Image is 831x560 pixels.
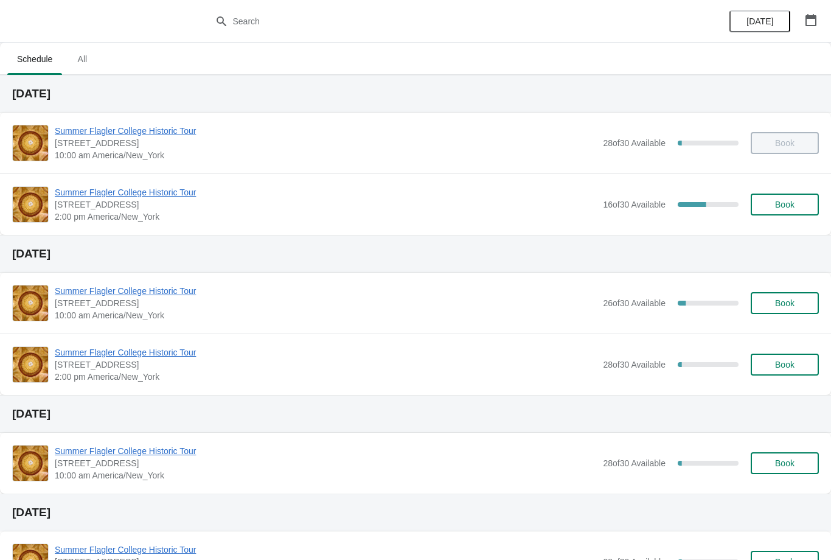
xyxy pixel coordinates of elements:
img: Summer Flagler College Historic Tour | 74 King Street, St. Augustine, FL, USA | 2:00 pm America/N... [13,187,48,222]
button: Book [751,452,819,474]
span: [STREET_ADDRESS] [55,198,597,211]
span: 26 of 30 Available [603,298,666,308]
span: 10:00 am America/New_York [55,309,597,321]
span: [STREET_ADDRESS] [55,297,597,309]
span: All [67,48,97,70]
button: Book [751,194,819,215]
img: Summer Flagler College Historic Tour | 74 King Street, St. Augustine, FL, USA | 10:00 am America/... [13,446,48,481]
span: Summer Flagler College Historic Tour [55,186,597,198]
img: Summer Flagler College Historic Tour | 74 King Street, St. Augustine, FL, USA | 2:00 pm America/N... [13,347,48,382]
button: Book [751,354,819,376]
h2: [DATE] [12,506,819,519]
span: 2:00 pm America/New_York [55,371,597,383]
h2: [DATE] [12,408,819,420]
span: Summer Flagler College Historic Tour [55,445,597,457]
button: Book [751,292,819,314]
img: Summer Flagler College Historic Tour | 74 King Street, St. Augustine, FL, USA | 10:00 am America/... [13,125,48,161]
span: Summer Flagler College Historic Tour [55,285,597,297]
span: 16 of 30 Available [603,200,666,209]
span: [STREET_ADDRESS] [55,457,597,469]
span: 28 of 30 Available [603,138,666,148]
span: Book [775,360,794,369]
span: Summer Flagler College Historic Tour [55,125,597,137]
span: Summer Flagler College Historic Tour [55,544,597,556]
span: 2:00 pm America/New_York [55,211,597,223]
img: Summer Flagler College Historic Tour | 74 King Street, St. Augustine, FL, USA | 10:00 am America/... [13,285,48,321]
span: Summer Flagler College Historic Tour [55,346,597,359]
span: 28 of 30 Available [603,360,666,369]
span: [STREET_ADDRESS] [55,359,597,371]
span: [DATE] [746,16,773,26]
button: [DATE] [729,10,790,32]
h2: [DATE] [12,248,819,260]
span: 10:00 am America/New_York [55,149,597,161]
input: Search [232,10,624,32]
span: Book [775,458,794,468]
span: Book [775,200,794,209]
span: 10:00 am America/New_York [55,469,597,481]
span: Book [775,298,794,308]
h2: [DATE] [12,88,819,100]
span: [STREET_ADDRESS] [55,137,597,149]
span: 28 of 30 Available [603,458,666,468]
span: Schedule [7,48,62,70]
